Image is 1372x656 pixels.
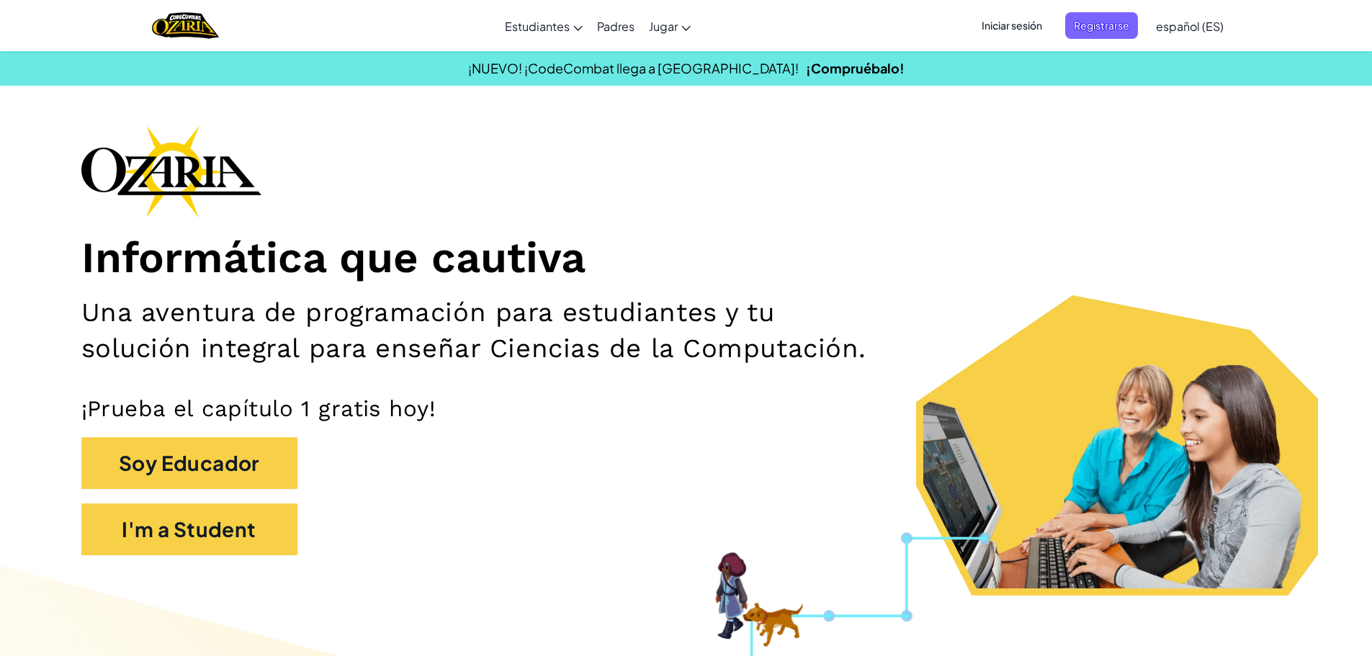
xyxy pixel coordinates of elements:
[81,232,1291,284] h1: Informática que cautiva
[468,60,799,76] span: ¡NUEVO! ¡CodeCombat llega a [GEOGRAPHIC_DATA]!
[152,11,219,40] img: Home
[649,19,678,34] span: Jugar
[81,437,297,489] button: Soy Educador
[498,6,590,45] a: Estudiantes
[81,503,297,555] button: I'm a Student
[81,125,261,217] img: Ozaria branding logo
[152,11,219,40] a: Ozaria by CodeCombat logo
[505,19,570,34] span: Estudiantes
[1149,6,1231,45] a: español (ES)
[1065,12,1138,39] button: Registrarse
[81,395,1291,423] p: ¡Prueba el capítulo 1 gratis hoy!
[642,6,698,45] a: Jugar
[806,60,905,76] a: ¡Compruébalo!
[1156,19,1224,34] span: español (ES)
[973,12,1051,39] button: Iniciar sesión
[590,6,642,45] a: Padres
[81,295,892,366] h2: Una aventura de programación para estudiantes y tu solución integral para enseñar Ciencias de la ...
